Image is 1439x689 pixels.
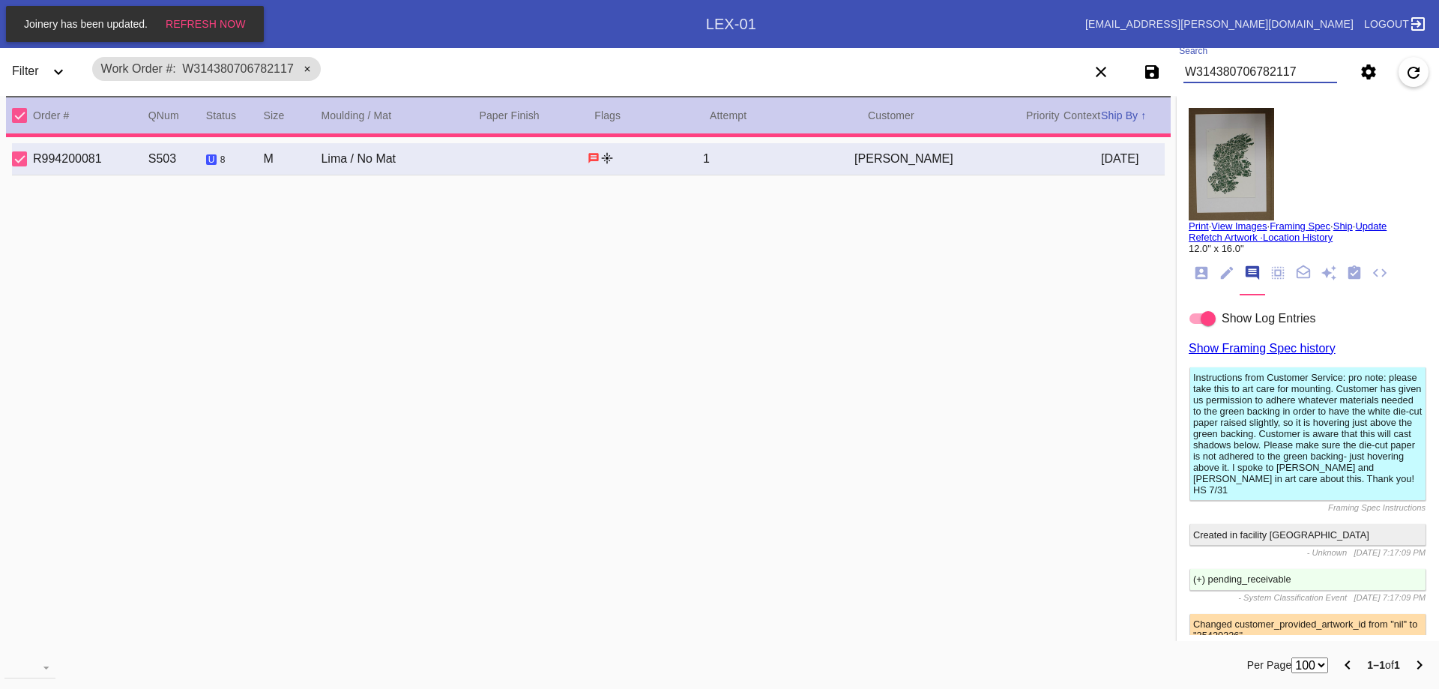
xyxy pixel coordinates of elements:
div: 12.0" x 16.0" [1189,243,1427,254]
div: (+) pending_receivable [1190,569,1426,590]
ng-md-icon: Order Info [1193,265,1210,283]
div: [PERSON_NAME] [854,152,1006,166]
md-switch: show log entries [1189,307,1427,330]
span: Refresh Now [166,18,246,30]
div: Instructions from Customer Service: pro note: please take this to art care for mounting. Customer... [1193,372,1423,496]
div: · · · · [1189,220,1427,254]
div: Created in facility [GEOGRAPHIC_DATA] [1190,524,1426,545]
button: Settings [1354,57,1384,87]
div: Flags [594,106,710,124]
ng-md-icon: Workflow [1346,265,1363,283]
span: - Unknown [1307,548,1347,557]
button: Next Page [1405,650,1435,680]
div: FilterExpand [6,51,84,93]
span: Unstarted [206,154,217,165]
span: Size [264,109,285,121]
ng-md-icon: JSON Files [1372,265,1388,283]
ng-md-icon: Package Note [1295,265,1312,283]
button: Clear filters [1086,57,1116,87]
a: Location History [1263,232,1333,243]
ng-md-icon: Measurements [1270,265,1286,283]
div: QNum [148,106,206,124]
span: Work Order # [101,62,176,75]
div: Paper Finish [479,106,594,124]
span: u [208,154,215,165]
a: [EMAIL_ADDRESS][PERSON_NAME][DOMAIN_NAME] [1085,18,1354,30]
div: Framing Spec Instructions [1190,503,1426,512]
span: Has instructions from customer. Has instructions from business. [588,151,600,164]
a: Show Framing Spec history [1189,342,1336,355]
div: Moulding / Mat [321,106,479,124]
div: R994200081 [33,152,148,166]
button: Refresh [1399,57,1429,87]
ng-md-icon: Work Order Fields [1219,265,1235,283]
div: Attempt [710,106,868,124]
ng-md-icon: Add Ons [1321,265,1337,283]
md-checkbox: Select All [12,103,34,127]
ng-md-icon: Notes [1244,265,1261,283]
a: Update [1355,220,1387,232]
div: LEX-01 [706,16,756,33]
div: Size [264,106,322,124]
a: Ship [1333,220,1353,232]
ng-md-icon: Clear filters [1092,71,1110,83]
div: Status [206,106,264,124]
span: 8 workflow steps remaining [220,154,226,165]
a: Framing Spec [1270,220,1330,232]
div: Order # [33,106,148,124]
span: [DATE] 7:17:09 PM [1354,593,1426,602]
div: S503 [148,152,206,166]
div: 1 [703,152,854,166]
md-select: download-file: Download... [4,656,55,679]
button: Previous Page [1333,650,1363,680]
span: Joinery has been updated. [19,18,152,30]
div: Context [1064,106,1101,124]
button: Expand [43,57,73,87]
b: 1 [1394,659,1400,671]
div: [DATE] [1101,152,1165,166]
div: Lima / No Mat [321,152,472,166]
div: Customer [868,106,1026,124]
a: View Images [1211,220,1267,232]
div: Select Work OrderR994200081S503Unstarted 8 workflow steps remainingMLima / No Mat1[PERSON_NAME][D... [12,143,1165,175]
a: Refetch Artwork · [1189,232,1263,243]
label: Per Page [1247,656,1292,674]
span: Ship By [1101,109,1138,121]
span: - System Classification Event [1238,593,1347,602]
div: Ship By ↑ [1101,106,1165,124]
span: Priority [1026,109,1060,121]
span: Logout [1364,18,1409,30]
md-checkbox: Select Work Order [12,149,34,169]
div: Changed customer_provided_artwork_id from "nil" to "25420326" [1190,614,1426,646]
a: Print [1189,220,1209,232]
b: 1–1 [1367,659,1385,671]
span: 8 [220,154,226,165]
span: Show Log Entries [1222,312,1315,325]
div: of [1367,656,1400,674]
div: Priority [1026,106,1064,124]
button: Save filters [1137,57,1167,87]
span: [DATE] 7:17:09 PM [1354,548,1426,557]
a: Logout [1360,10,1427,37]
span: engrave brass plate [601,151,613,164]
span: W314380706782117 [182,62,294,75]
div: M [264,152,322,166]
button: Refresh Now [161,10,250,37]
span: ↑ [1141,109,1146,121]
span: Filter [12,64,39,77]
div: Work OrdersExpand [35,9,706,39]
img: c_inside,w_600,h_600.auto [1189,108,1274,220]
